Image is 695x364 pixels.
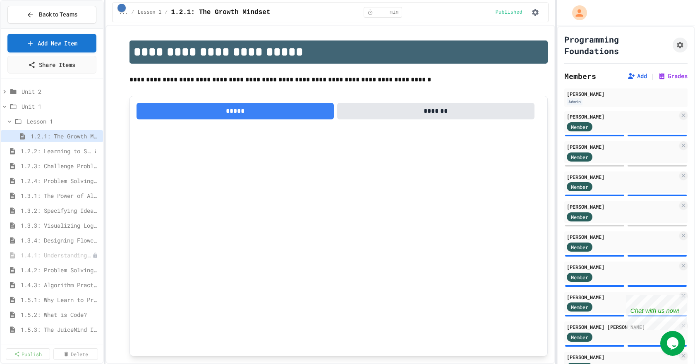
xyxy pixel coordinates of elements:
[567,323,678,331] div: [PERSON_NAME] [PERSON_NAME]
[39,10,77,19] span: Back to Teams
[567,293,678,301] div: [PERSON_NAME]
[21,162,100,170] span: 1.2.3: Challenge Problem - The Bridge
[650,71,654,81] span: |
[21,266,100,274] span: 1.4.2: Problem Solving Reflection
[567,203,678,210] div: [PERSON_NAME]
[171,7,270,17] span: 1.2.1: The Growth Mindset
[21,251,92,259] span: 1.4.1: Understanding Games with Flowcharts
[567,90,685,98] div: [PERSON_NAME]
[567,263,678,271] div: [PERSON_NAME]
[563,3,589,22] div: My Account
[21,295,100,304] span: 1.5.1: Why Learn to Program?
[564,33,669,57] h1: Programming Foundations
[496,9,522,16] span: Published
[571,213,588,221] span: Member
[21,176,100,185] span: 1.2.4: Problem Solving Practice
[21,281,100,289] span: 1.4.3: Algorithm Practice Exercises
[567,143,678,150] div: [PERSON_NAME]
[21,206,100,215] span: 1.3.2: Specifying Ideas with Pseudocode
[91,147,100,155] button: More options
[658,72,688,80] button: Grades
[7,6,96,24] button: Back to Teams
[7,56,96,74] a: Share Items
[131,9,134,16] span: /
[22,102,100,111] span: Unit 1
[660,331,687,356] iframe: chat widget
[567,113,678,120] div: [PERSON_NAME]
[567,173,678,181] div: [PERSON_NAME]
[26,117,100,126] span: Lesson 1
[7,34,96,52] a: Add New Item
[138,9,162,16] span: Lesson 1
[53,348,98,360] a: Delete
[571,123,588,131] span: Member
[571,274,588,281] span: Member
[21,325,100,334] span: 1.5.3: The JuiceMind IDE
[22,87,100,96] span: Unit 2
[626,295,687,330] iframe: chat widget
[673,38,688,52] button: Assignment Settings
[571,333,588,341] span: Member
[31,132,100,140] span: 1.2.1: The Growth Mindset
[571,243,588,251] span: Member
[21,147,91,155] span: 1.2.2: Learning to Solve Hard Problems
[92,252,98,258] div: Unpublished
[21,310,100,319] span: 1.5.2: What is Code?
[571,183,588,190] span: Member
[21,221,100,230] span: 1.3.3: Visualizing Logic with Flowcharts
[564,70,596,82] h2: Members
[390,9,399,16] span: min
[571,153,588,161] span: Member
[627,72,647,80] button: Add
[21,340,100,349] span: 1.5.4: Reflection - Evolving Technology
[165,9,168,16] span: /
[567,98,582,105] div: Admin
[567,233,678,240] div: [PERSON_NAME]
[6,348,50,360] a: Publish
[21,191,100,200] span: 1.3.1: The Power of Algorithms
[496,9,526,16] div: Content is published and visible to students
[21,236,100,245] span: 1.3.4: Designing Flowcharts
[567,353,678,361] div: [PERSON_NAME]
[571,303,588,311] span: Member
